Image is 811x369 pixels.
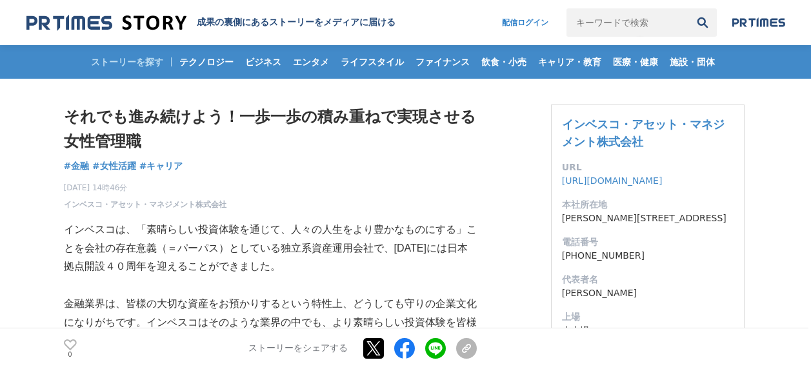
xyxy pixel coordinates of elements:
[489,8,561,37] a: 配信ログイン
[562,212,734,225] dd: [PERSON_NAME][STREET_ADDRESS]
[26,14,395,32] a: 成果の裏側にあるストーリーをメディアに届ける 成果の裏側にあるストーリーをメディアに届ける
[240,56,286,68] span: ビジネス
[665,45,720,79] a: 施設・団体
[335,45,409,79] a: ライフスタイル
[562,249,734,263] dd: [PHONE_NUMBER]
[248,343,348,355] p: ストーリーをシェアする
[562,175,663,186] a: [URL][DOMAIN_NAME]
[562,235,734,249] dt: 電話番号
[64,221,477,276] p: インベスコは、「素晴らしい投資体験を通じて、人々の人生をより豊かなものにする」ことを会社の存在意義（＝パーパス）としている独立系資産運用会社で、[DATE]には日本拠点開設４０周年を迎えることが...
[64,199,226,210] a: インベスコ・アセット・マネジメント株式会社
[566,8,688,37] input: キーワードで検索
[410,45,475,79] a: ファイナンス
[562,324,734,337] dd: 未上場
[174,56,239,68] span: テクノロジー
[335,56,409,68] span: ライフスタイル
[562,286,734,300] dd: [PERSON_NAME]
[139,159,183,173] a: #キャリア
[562,117,725,148] a: インベスコ・アセット・マネジメント株式会社
[410,56,475,68] span: ファイナンス
[533,45,606,79] a: キャリア・教育
[197,17,395,28] h2: 成果の裏側にあるストーリーをメディアに届ける
[476,45,532,79] a: 飲食・小売
[64,159,90,173] a: #金融
[562,310,734,324] dt: 上場
[562,273,734,286] dt: 代表者名
[64,352,77,358] p: 0
[732,17,785,28] img: prtimes
[288,56,334,68] span: エンタメ
[174,45,239,79] a: テクノロジー
[288,45,334,79] a: エンタメ
[240,45,286,79] a: ビジネス
[64,160,90,172] span: #金融
[533,56,606,68] span: キャリア・教育
[476,56,532,68] span: 飲食・小売
[64,105,477,154] h1: それでも進み続けよう！一歩一歩の積み重ねで実現させる女性管理職
[562,198,734,212] dt: 本社所在地
[92,160,136,172] span: #女性活躍
[608,56,663,68] span: 医療・健康
[665,56,720,68] span: 施設・団体
[608,45,663,79] a: 医療・健康
[26,14,186,32] img: 成果の裏側にあるストーリーをメディアに届ける
[562,161,734,174] dt: URL
[688,8,717,37] button: 検索
[139,160,183,172] span: #キャリア
[64,295,477,350] p: 金融業界は、皆様の大切な資産をお預かりするという特性上、どうしても守りの企業文化になりがちです。インベスコはそのような業界の中でも、より素晴らしい投資体験を皆様にしていただくために、新たな挑戦を...
[64,182,226,194] span: [DATE] 14時46分
[92,159,136,173] a: #女性活躍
